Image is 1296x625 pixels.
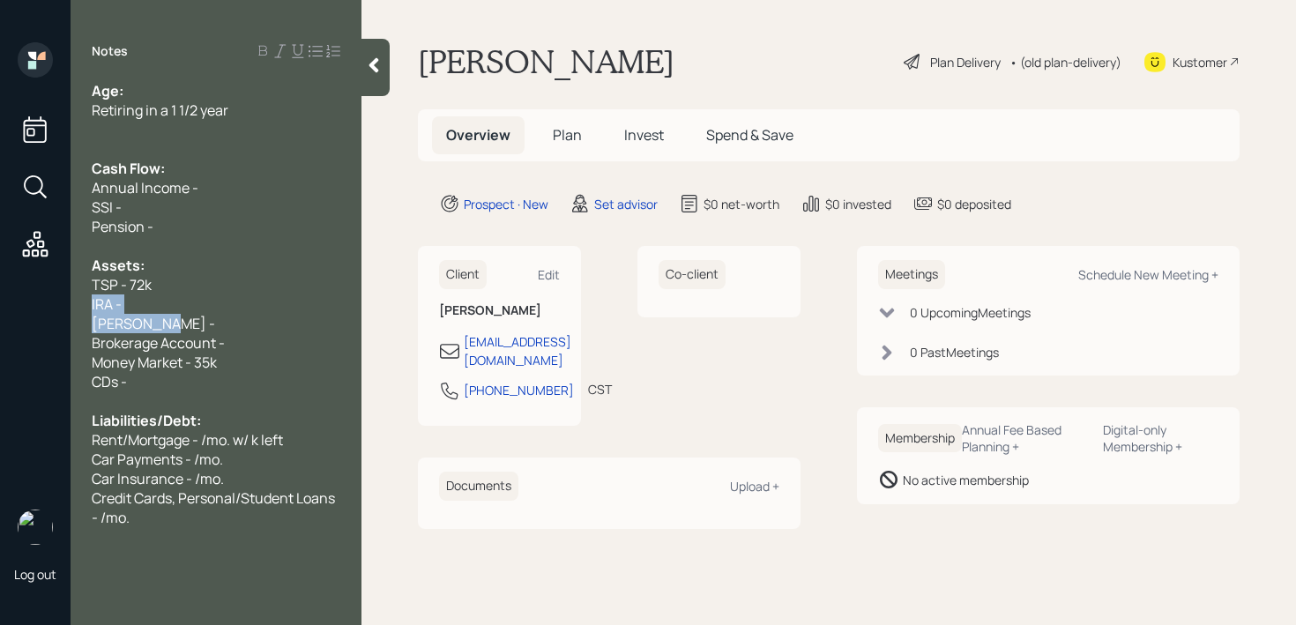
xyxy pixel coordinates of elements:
div: • (old plan-delivery) [1009,53,1121,71]
span: Annual Income - [92,178,198,197]
span: Cash Flow: [92,159,165,178]
div: Plan Delivery [930,53,1001,71]
h6: Client [439,260,487,289]
span: Credit Cards, Personal/Student Loans - /mo. [92,488,338,527]
span: Age: [92,81,123,100]
h6: Meetings [878,260,945,289]
span: Pension - [92,217,153,236]
span: Rent/Mortgage - /mo. w/ k left [92,430,283,450]
span: Assets: [92,256,145,275]
span: Spend & Save [706,125,793,145]
div: Upload + [730,478,779,495]
span: Invest [624,125,664,145]
h6: [PERSON_NAME] [439,303,560,318]
span: [PERSON_NAME] - [92,314,215,333]
h6: Documents [439,472,518,501]
span: Liabilities/Debt: [92,411,201,430]
span: TSP - 72k [92,275,152,294]
div: 0 Past Meeting s [910,343,999,361]
span: Money Market - 35k [92,353,217,372]
span: Overview [446,125,510,145]
div: Kustomer [1173,53,1227,71]
h6: Co-client [659,260,726,289]
h1: [PERSON_NAME] [418,42,674,81]
div: Schedule New Meeting + [1078,266,1218,283]
div: [PHONE_NUMBER] [464,381,574,399]
div: 0 Upcoming Meeting s [910,303,1031,322]
span: Car Insurance - /mo. [92,469,224,488]
div: $0 deposited [937,195,1011,213]
h6: Membership [878,424,962,453]
div: CST [588,380,612,398]
div: Set advisor [594,195,658,213]
div: Log out [14,566,56,583]
span: Retiring in a 1 1/2 year [92,100,228,120]
div: $0 net-worth [704,195,779,213]
span: Car Payments - /mo. [92,450,223,469]
div: Digital-only Membership + [1103,421,1218,455]
span: Brokerage Account - [92,333,225,353]
span: SSI - [92,197,122,217]
label: Notes [92,42,128,60]
div: Edit [538,266,560,283]
div: Annual Fee Based Planning + [962,421,1089,455]
span: CDs - [92,372,127,391]
div: $0 invested [825,195,891,213]
span: IRA - [92,294,122,314]
span: Plan [553,125,582,145]
div: [EMAIL_ADDRESS][DOMAIN_NAME] [464,332,571,369]
div: Prospect · New [464,195,548,213]
div: No active membership [903,471,1029,489]
img: retirable_logo.png [18,510,53,545]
